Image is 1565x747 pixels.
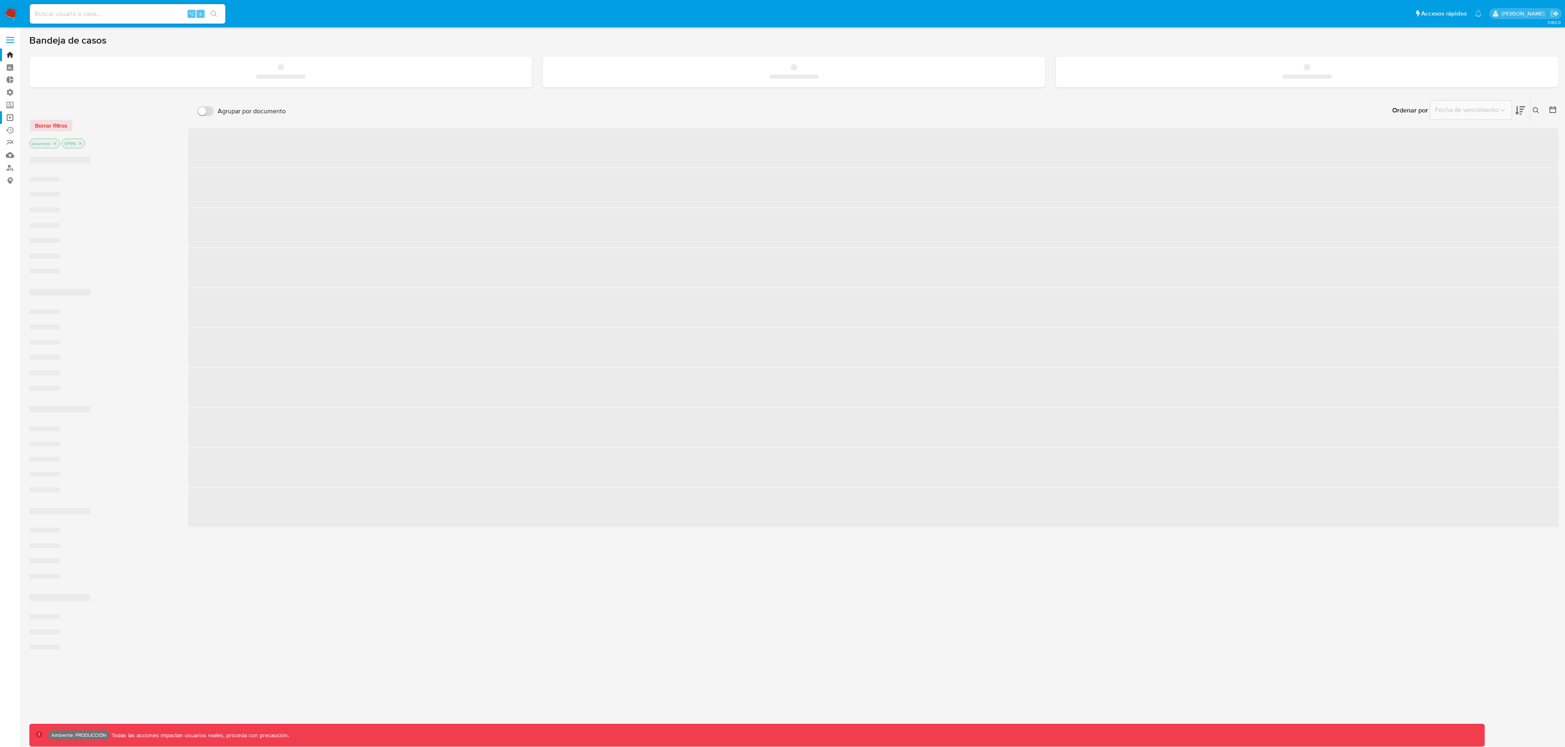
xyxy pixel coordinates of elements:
[110,732,289,739] p: Todas las acciones impactan usuarios reales, proceda con precaución.
[1501,10,1547,18] p: leandrojossue.ramirez@mercadolibre.com.co
[205,8,222,20] button: search-icon
[30,9,225,19] input: Buscar usuario o caso...
[1421,9,1467,18] span: Accesos rápidos
[199,10,202,18] span: s
[188,10,194,18] span: ⌥
[1475,10,1482,17] a: Notificaciones
[51,734,106,737] p: Ambiente: PRODUCCIÓN
[1550,9,1559,18] a: Salir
